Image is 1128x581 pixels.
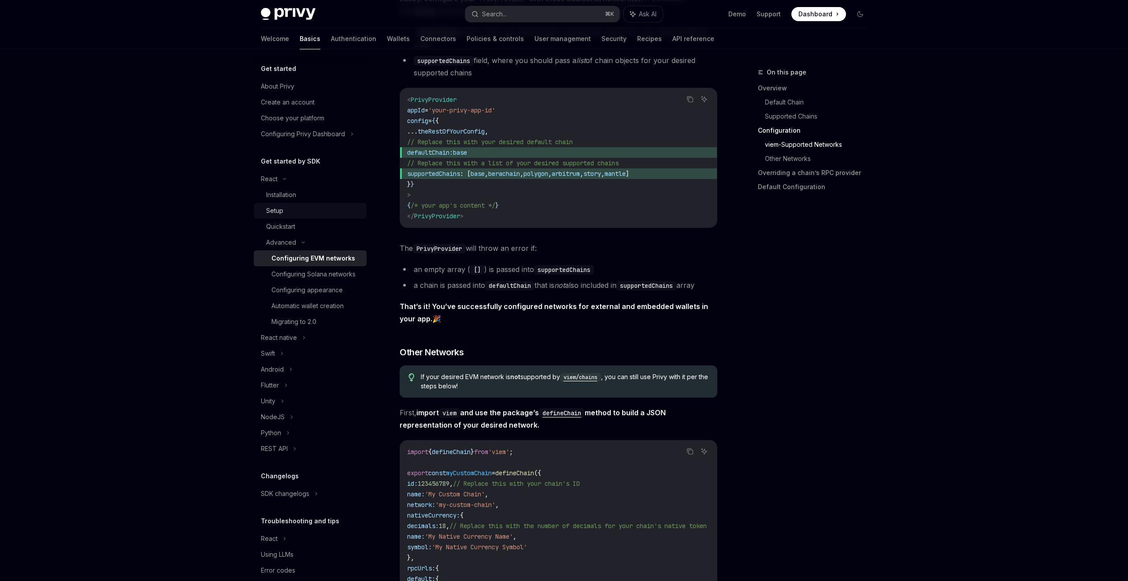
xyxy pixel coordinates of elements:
[400,279,717,291] li: a chain is passed into that is also included in array
[407,149,453,156] span: defaultChain:
[428,106,495,114] span: 'your-privy-app-id'
[407,522,439,530] span: decimals:
[261,396,275,406] div: Unity
[548,170,552,178] span: ,
[254,219,367,235] a: Quickstart
[407,511,460,519] span: nativeCurrency:
[261,488,309,499] div: SDK changelogs
[407,564,435,572] span: rpcUrls:
[765,138,874,152] a: viem-Supported Networks
[637,28,662,49] a: Recipes
[400,302,708,323] strong: That’s it! You’ve successfully configured networks for external and embedded wallets in your app.
[767,67,806,78] span: On this page
[449,480,453,488] span: ,
[435,117,439,125] span: {
[407,490,425,498] span: name:
[534,28,591,49] a: User management
[432,543,527,551] span: 'My Native Currency Symbol'
[408,373,415,381] svg: Tip
[758,180,874,194] a: Default Configuration
[411,96,456,104] span: PrivyProvider
[407,201,411,209] span: {
[509,448,513,456] span: ;
[798,10,832,19] span: Dashboard
[387,28,410,49] a: Wallets
[616,281,676,290] code: supportedChains
[624,6,663,22] button: Ask AI
[400,406,717,431] span: First,
[428,117,432,125] span: =
[261,113,324,123] div: Choose your platform
[261,156,320,167] h5: Get started by SDK
[495,501,499,509] span: ,
[254,266,367,282] a: Configuring Solana networks
[560,373,601,380] a: viem/chains
[261,533,278,544] div: React
[539,408,585,418] code: defineChain
[261,8,315,20] img: dark logo
[261,471,299,481] h5: Changelogs
[520,170,523,178] span: ,
[266,205,283,216] div: Setup
[407,106,425,114] span: appId
[261,97,315,108] div: Create an account
[485,127,488,135] span: ,
[626,170,629,178] span: ]
[460,511,464,519] span: {
[425,106,428,114] span: =
[254,203,367,219] a: Setup
[467,28,524,49] a: Policies & controls
[488,448,509,456] span: 'viem'
[554,281,565,290] em: not
[400,263,717,276] li: an empty array ( ) is passed into
[435,564,439,572] span: {
[495,201,499,209] span: }
[471,170,485,178] span: base
[639,10,657,19] span: Ask AI
[539,408,585,417] a: defineChain
[407,448,428,456] span: import
[605,170,626,178] span: mantle
[400,408,666,429] strong: import and use the package’s method to build a JSON representation of your desired network.
[495,469,534,477] span: defineChain
[407,480,418,488] span: id:
[261,174,278,184] div: React
[261,565,295,576] div: Error codes
[757,10,781,19] a: Support
[261,380,279,391] div: Flutter
[728,10,746,19] a: Demo
[698,93,710,105] button: Ask AI
[254,78,367,94] a: About Privy
[471,448,474,456] span: }
[261,443,288,454] div: REST API
[684,446,696,457] button: Copy the contents from the code block
[271,269,356,279] div: Configuring Solana networks
[407,543,432,551] span: symbol:
[601,28,627,49] a: Security
[407,96,411,104] span: <
[261,348,275,359] div: Swift
[425,533,513,540] span: 'My Native Currency Name'
[435,501,495,509] span: 'my-custom-chain'
[485,281,534,290] code: defaultChain
[300,28,320,49] a: Basics
[254,562,367,578] a: Error codes
[465,6,620,22] button: Search...⌘K
[407,533,425,540] span: name:
[432,117,435,125] span: {
[482,9,507,19] div: Search...
[672,28,714,49] a: API reference
[534,265,594,275] code: supportedChains
[411,180,414,188] span: }
[758,81,874,95] a: Overview
[428,448,432,456] span: {
[449,522,707,530] span: // Replace this with the number of decimals for your chain's native token
[407,191,411,199] span: >
[583,170,601,178] span: story
[261,516,339,526] h5: Troubleshooting and tips
[411,201,495,209] span: /* your app's content */
[261,129,345,139] div: Configuring Privy Dashboard
[407,501,435,509] span: network:
[446,522,449,530] span: ,
[420,28,456,49] a: Connectors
